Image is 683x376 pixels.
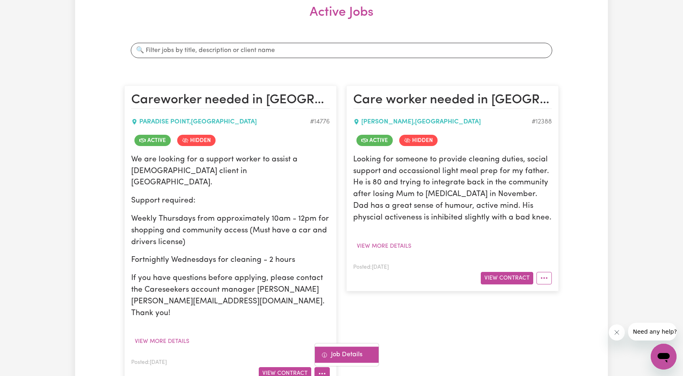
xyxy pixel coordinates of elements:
p: Fortnightly Wednesdays for cleaning - 2 hours [131,255,330,266]
span: Job is hidden [399,135,438,146]
span: Posted: [DATE] [353,265,389,270]
span: Job is active [356,135,393,146]
iframe: Button to launch messaging window [651,344,677,370]
div: [PERSON_NAME] , [GEOGRAPHIC_DATA] [353,117,532,127]
span: Job is hidden [177,135,216,146]
iframe: Close message [609,324,625,340]
input: 🔍 Filter jobs by title, description or client name [131,43,552,58]
span: Job is active [134,135,171,146]
div: Job ID #14776 [310,117,330,127]
h2: Active Jobs [124,5,559,33]
button: View more details [131,335,193,348]
span: Need any help? [5,6,49,12]
button: View Contract [481,272,533,284]
p: Support required: [131,195,330,207]
span: Posted: [DATE] [131,360,167,365]
h2: Care worker needed in Ashmore for Aged Care [353,92,552,109]
p: We are looking for a support worker to assist a [DEMOGRAPHIC_DATA] client in [GEOGRAPHIC_DATA]. [131,154,330,189]
button: View more details [353,240,415,253]
a: View job details [315,347,379,363]
div: Job ID #12388 [532,117,552,127]
p: Looking for someone to provide cleaning duties, social support and occassional light meal prep fo... [353,154,552,224]
iframe: Message from company [628,323,677,340]
div: More options [314,343,379,367]
p: If you have questions before applying, please contact the Careseekers account manager [PERSON_NAM... [131,273,330,319]
div: PARADISE POINT , [GEOGRAPHIC_DATA] [131,117,310,127]
button: More options [536,272,552,284]
p: Weekly Thursdays from approximately 10am - 12pm for shopping and community access (Must have a ca... [131,213,330,248]
h2: Careworker needed in Paradise Point QLD [131,92,330,109]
